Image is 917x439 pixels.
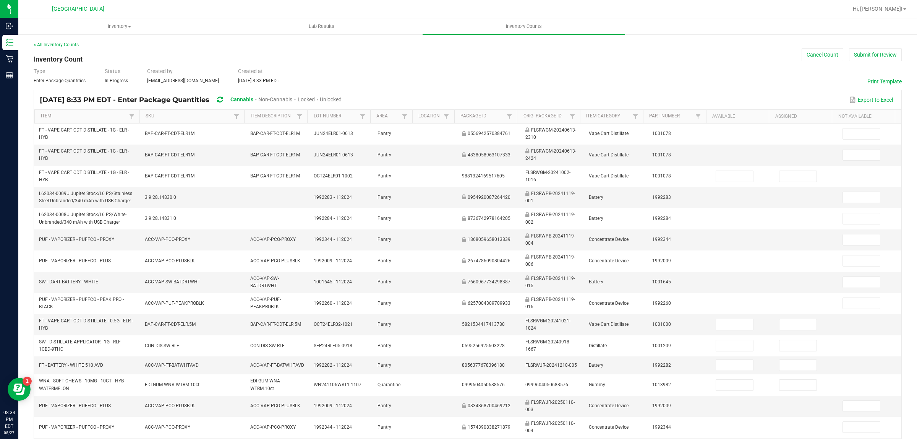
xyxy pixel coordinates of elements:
span: ACC-VAP-PCO-PLUSBLK [145,403,195,408]
a: Inventory Counts [423,18,625,34]
span: FLSRWGM-20240613-2310 [525,127,576,140]
span: 8736742978164205 [468,216,510,221]
a: Filter [442,112,451,121]
a: LocationSortable [418,113,442,119]
span: 1992283 - 112024 [314,195,352,200]
a: < All Inventory Counts [34,42,79,47]
span: Pantry [377,424,391,430]
span: WN241106WAT1-1107 [314,382,361,387]
span: Type [34,68,45,74]
button: Cancel Count [802,48,843,61]
span: 4838058963107333 [468,152,510,158]
span: BAP-CAR-FT-CDT-ELR1M [145,131,194,136]
a: Filter [232,112,241,121]
span: 3.9.28.14830.0 [145,195,176,200]
span: 1868059658013839 [468,237,510,242]
span: 0999604050688576 [525,382,568,387]
span: JUN24ELR01-0613 [314,152,353,158]
button: Export to Excel [847,93,895,106]
span: Created at [238,68,263,74]
span: ACC-VAP-PUF-PEAKPROBLK [250,297,281,309]
span: BAP-CAR-FT-CDT-ELR1M [145,152,194,158]
span: ACC-VAP-PCO-PROXY [145,237,190,242]
span: FT - VAPE CART CDT DISTILLATE - 1G - ELR - HYB [39,170,129,182]
span: Concentrate Device [589,424,629,430]
span: L62034-0008U Jupiter Stock/L6 PS/White-Unbranded/340 mAh with USB Charger [39,212,126,224]
span: [EMAIL_ADDRESS][DOMAIN_NAME] [147,78,219,83]
span: 1001645 - 112024 [314,279,352,285]
span: 5821534417413780 [462,322,505,327]
span: 1992284 [652,216,671,221]
span: FLSRWPB-20241119-016 [525,297,575,309]
span: FLSRWJR-20241218-005 [525,363,577,368]
span: Enter Package Quantities [34,78,86,83]
span: SW - DART BATTERY - WHITE [39,279,98,285]
span: ACC-VAP-PCO-PROXY [250,424,296,430]
span: WNA - SOFT CHEWS - 10MG - 10CT - HYB - WATERMELON [39,378,126,391]
span: PUF - VAPORIZER - PUFFCO - PROXY [39,237,114,242]
span: EDI-GUM-WNA-WTRM.10ct [250,378,281,391]
span: SEP24RLF05-0918 [314,343,352,348]
a: Filter [693,112,703,121]
span: BAP-CAR-FT-CDT-ELR1M [250,173,300,179]
span: Pantry [377,237,391,242]
span: FLSRWPB-20241119-001 [525,191,575,203]
span: Battery [589,216,603,221]
span: PUF - VAPORIZER - PUFFCO - PROXY [39,424,114,430]
span: Inventory [19,23,220,30]
a: Filter [295,112,304,121]
span: Pantry [377,363,391,368]
span: 7660967734298387 [468,279,510,285]
span: Unlocked [320,96,342,102]
span: ACC-VAP-SW-BATDRTWHT [250,276,279,288]
span: Hi, [PERSON_NAME]! [853,6,902,12]
span: BAP-CAR-FT-CDT-ELR.5M [145,322,196,327]
span: 1992009 [652,258,671,263]
span: 1992284 - 112024 [314,216,352,221]
span: Locked [298,96,315,102]
span: 1574390838271879 [468,424,510,430]
span: Pantry [377,216,391,221]
span: Concentrate Device [589,258,629,263]
span: Concentrate Device [589,237,629,242]
span: Lab Results [298,23,345,30]
span: Vape Cart Distillate [589,152,629,158]
span: 1992009 [652,403,671,408]
span: Status [105,68,120,74]
span: L62034-0009U Jupiter Stock/L6 PS/Stainless Steel-Unbranded/340 mAh with USB Charger [39,191,132,203]
a: Filter [400,112,409,121]
a: Inventory [18,18,220,34]
span: Pantry [377,258,391,263]
span: Created by [147,68,173,74]
span: Pantry [377,343,391,348]
span: ACC-VAP-PCO-PROXY [250,237,296,242]
span: ACC-VAP-PCO-PLUSBLK [250,403,300,408]
span: ACC-VAP-FT-BATWHTAVD [145,363,199,368]
span: Vape Cart Distillate [589,131,629,136]
span: 1001078 [652,152,671,158]
span: 2674786090804426 [468,258,510,263]
span: Quarantine [377,382,400,387]
div: [DATE] 8:33 PM EDT - Enter Package Quantities [40,93,347,107]
span: Pantry [377,279,391,285]
span: 1992009 - 112024 [314,403,352,408]
span: Cannabis [230,96,253,102]
a: Lab Results [220,18,423,34]
iframe: Resource center [8,378,31,401]
span: Pantry [377,322,391,327]
a: Orig. Package IdSortable [523,113,568,119]
span: ACC-VAP-PUF-PEAKPROBLK [145,301,204,306]
span: PUF - VAPORIZER - PUFFCO - PEAK PRO - BLACK [39,297,124,309]
span: Pantry [377,403,391,408]
button: Submit for Review [849,48,902,61]
span: Distillate [589,343,607,348]
span: 1992260 [652,301,671,306]
span: 1001000 [652,322,671,327]
span: Pantry [377,152,391,158]
span: Vape Cart Distillate [589,173,629,179]
span: Inventory Counts [496,23,552,30]
span: FLSRWPB-20241119-015 [525,276,575,288]
inline-svg: Inventory [6,39,13,46]
span: BAP-CAR-FT-CDT-ELR1M [250,152,300,158]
